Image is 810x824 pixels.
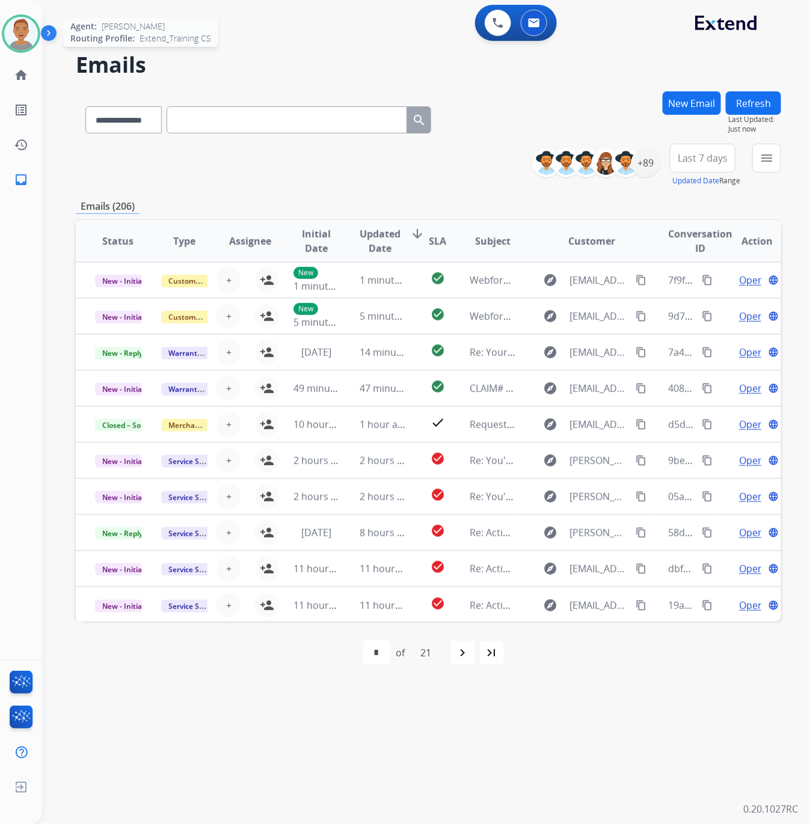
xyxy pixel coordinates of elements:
[431,307,445,322] mat-icon: check_circle
[161,563,230,576] span: Service Support
[702,275,713,285] mat-icon: content_copy
[431,596,445,611] mat-icon: check_circle
[768,347,779,358] mat-icon: language
[569,273,629,287] span: [EMAIL_ADDRESS][DOMAIN_NAME]
[410,227,425,241] mat-icon: arrow_downward
[636,347,646,358] mat-icon: content_copy
[360,490,414,503] span: 2 hours ago
[95,527,150,540] span: New - Reply
[702,455,713,466] mat-icon: content_copy
[360,526,414,539] span: 8 hours ago
[70,20,97,32] span: Agent:
[216,484,241,508] button: +
[102,234,133,248] span: Status
[569,489,629,504] span: [PERSON_NAME][EMAIL_ADDRESS][DOMAIN_NAME]
[161,455,230,468] span: Service Support
[743,802,798,817] p: 0.20.1027RC
[702,311,713,322] mat-icon: content_copy
[360,454,414,467] span: 2 hours ago
[543,345,557,359] mat-icon: explore
[226,345,232,359] span: +
[768,491,779,502] mat-icon: language
[14,68,28,82] mat-icon: home
[715,220,781,262] th: Action
[739,489,764,504] span: Open
[663,91,721,115] button: New Email
[702,600,713,611] mat-icon: content_copy
[260,273,274,287] mat-icon: person_add
[293,303,318,315] p: New
[569,234,616,248] span: Customer
[293,227,340,255] span: Initial Date
[759,151,774,165] mat-icon: menu
[636,455,646,466] mat-icon: content_copy
[360,599,419,612] span: 11 hours ago
[226,381,232,395] span: +
[293,454,348,467] span: 2 hours ago
[672,176,719,186] button: Updated Date
[14,138,28,152] mat-icon: history
[702,347,713,358] mat-icon: content_copy
[95,491,151,504] span: New - Initial
[631,148,660,177] div: +89
[739,453,764,468] span: Open
[475,234,511,248] span: Subject
[161,527,230,540] span: Service Support
[161,419,231,432] span: Merchant Team
[456,645,470,660] mat-icon: navigate_next
[569,561,629,576] span: [EMAIL_ADDRESS][DOMAIN_NAME]
[728,124,781,134] span: Just now
[678,156,728,160] span: Last 7 days
[360,273,419,287] span: 1 minute ago
[569,453,629,468] span: [PERSON_NAME][EMAIL_ADDRESS][DOMAIN_NAME]
[739,598,764,612] span: Open
[739,561,764,576] span: Open
[569,309,629,323] span: [EMAIL_ADDRESS][DOMAIN_NAME]
[260,381,274,395] mat-icon: person_add
[431,379,445,394] mat-icon: check_circle
[226,417,232,432] span: +
[636,275,646,285] mat-icon: content_copy
[702,383,713,394] mat-icon: content_copy
[768,311,779,322] mat-icon: language
[226,598,232,612] span: +
[543,273,557,287] mat-icon: explore
[95,563,151,576] span: New - Initial
[260,525,274,540] mat-icon: person_add
[636,563,646,574] mat-icon: content_copy
[431,487,445,502] mat-icon: check_circle
[260,453,274,468] mat-icon: person_add
[636,527,646,538] mat-icon: content_copy
[140,32,211,44] span: Extend_Training CS
[95,311,151,323] span: New - Initial
[726,91,781,115] button: Refresh
[161,275,239,287] span: Customer Support
[636,311,646,322] mat-icon: content_copy
[431,343,445,358] mat-icon: check_circle
[672,175,740,186] span: Range
[293,490,348,503] span: 2 hours ago
[543,525,557,540] mat-icon: explore
[260,598,274,612] mat-icon: person_add
[543,561,557,576] mat-icon: explore
[229,234,271,248] span: Assignee
[768,383,779,394] mat-icon: language
[226,561,232,576] span: +
[293,267,318,279] p: New
[768,275,779,285] mat-icon: language
[768,455,779,466] mat-icon: language
[226,273,232,287] span: +
[431,415,445,430] mat-icon: check
[301,346,331,359] span: [DATE]
[226,309,232,323] span: +
[301,526,331,539] span: [DATE]
[470,273,742,287] span: Webform from [EMAIL_ADDRESS][DOMAIN_NAME] on [DATE]
[431,271,445,285] mat-icon: check_circle
[431,560,445,574] mat-icon: check_circle
[293,279,353,293] span: 1 minute ago
[4,17,38,50] img: avatar
[569,525,629,540] span: [PERSON_NAME][EMAIL_ADDRESS][DOMAIN_NAME]
[636,600,646,611] mat-icon: content_copy
[768,600,779,611] mat-icon: language
[702,563,713,574] mat-icon: content_copy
